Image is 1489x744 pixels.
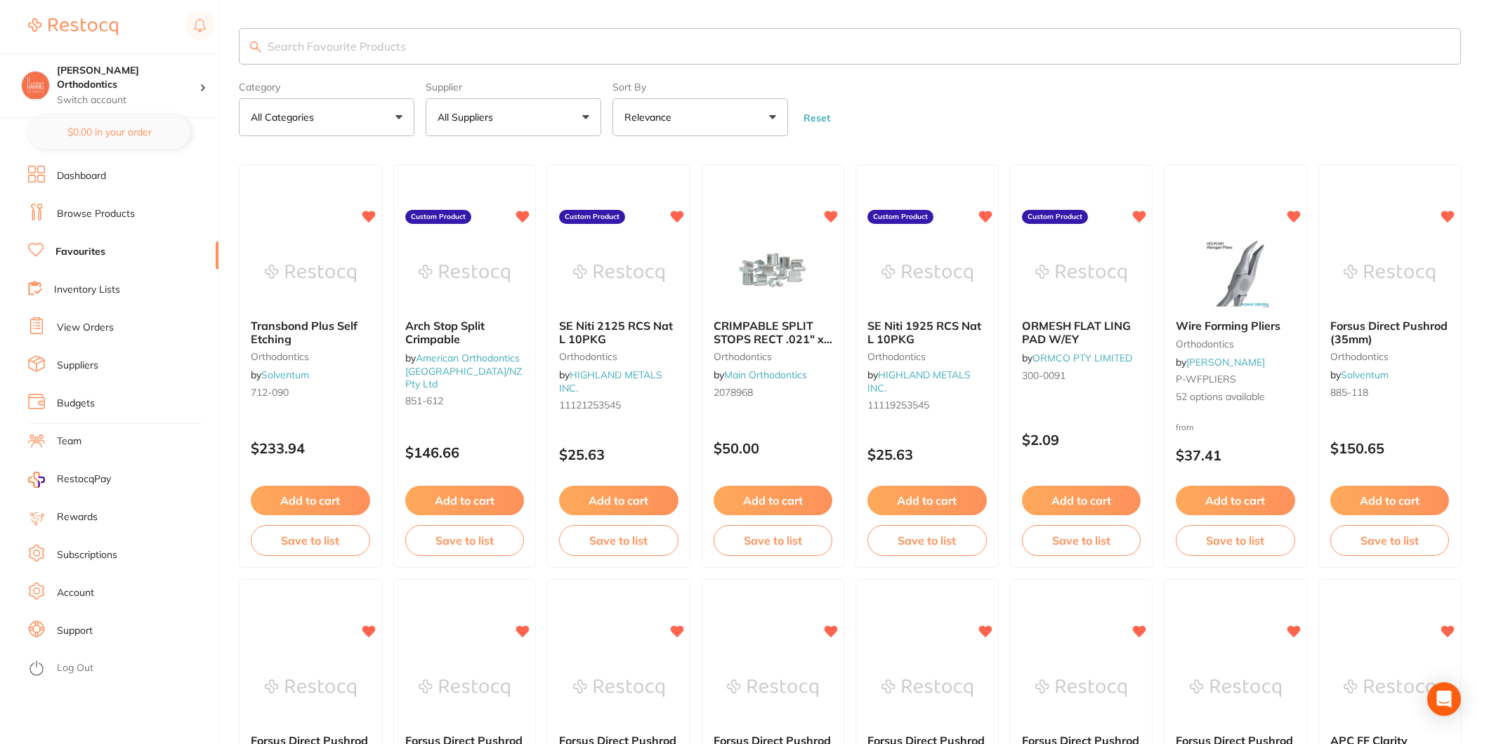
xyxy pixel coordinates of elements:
button: Save to list [251,525,370,556]
img: Forsus Direct Pushrod (35mm) [1344,238,1435,308]
a: Main Orthodontics [724,368,807,381]
span: 11121253545 [559,399,621,411]
small: orthodontics [559,351,678,362]
p: $146.66 [405,444,525,460]
button: Add to cart [251,486,370,515]
img: Forsus Direct Pushrod (25mm) [1035,653,1127,723]
button: All Suppliers [426,98,601,136]
a: Rewards [57,510,98,524]
a: HIGHLAND METALS INC. [867,368,971,394]
p: $50.00 [714,440,833,456]
img: CRIMPABLE SPLIT STOPS RECT .021" x .025" - 4043-010 [727,238,818,308]
a: Browse Products [57,207,135,221]
button: Log Out [28,658,214,680]
a: ORMCO PTY LIMITED [1032,352,1132,364]
span: ORMESH FLAT LING PAD W/EY [1022,319,1131,345]
img: Forsus Direct Pushrod (25mm) [1190,653,1281,723]
b: ⁠Arch Stop Split Crimpable [405,319,525,345]
span: 885-118 [1330,386,1368,399]
p: $233.94 [251,440,370,456]
button: Add to cart [559,486,678,515]
b: ORMESH FLAT LING PAD W/EY [1022,319,1141,345]
button: Relevance [612,98,788,136]
button: Add to cart [1330,486,1450,515]
b: SE Niti 2125 RCS Nat L 10PKG [559,319,678,345]
label: Custom Product [1022,210,1088,224]
b: SE Niti 1925 RCS Nat L 10PKG [867,319,987,345]
img: Forsus Direct Pushrod (29mm) [727,653,818,723]
span: by [1176,356,1265,368]
span: by [867,368,971,394]
div: Open Intercom Messenger [1427,682,1461,716]
label: Sort By [612,81,788,93]
button: Save to list [559,525,678,556]
a: Team [57,434,81,449]
span: RestocqPay [57,472,111,486]
img: Forsus Direct Pushrod (35mm) [265,653,356,723]
b: Forsus Direct Pushrod (35mm) [1330,319,1450,345]
img: Forsus Direct Pushrod (32mm) [419,653,510,723]
button: Add to cart [867,486,987,515]
a: Subscriptions [57,548,117,562]
span: from [1176,422,1194,432]
button: All Categories [239,98,414,136]
span: by [405,352,522,390]
span: 52 options available [1176,390,1295,404]
small: orthodontics [867,351,987,362]
button: Reset [799,112,834,124]
span: by [559,368,662,394]
img: Restocq Logo [28,18,118,35]
small: orthodontics [1330,351,1450,362]
button: $0.00 in your order [28,115,190,149]
span: 300-0091 [1022,369,1065,382]
p: $2.09 [1022,432,1141,448]
label: Custom Product [559,210,625,224]
span: SE Niti 2125 RCS Nat L 10PKG [559,319,673,345]
a: Budgets [57,397,95,411]
button: Save to list [867,525,987,556]
p: Relevance [624,110,677,124]
p: Switch account [57,93,199,107]
p: $37.41 [1176,447,1295,463]
span: 851-612 [405,394,443,407]
label: Category [239,81,414,93]
a: Solventum [261,368,309,381]
button: Save to list [1176,525,1295,556]
h4: Harris Orthodontics [57,64,199,91]
p: All Categories [251,110,320,124]
small: orthodontics [714,351,833,362]
img: Forsus Direct Pushrod (29mm) [881,653,973,723]
button: Add to cart [714,486,833,515]
a: Log Out [57,661,93,675]
button: Save to list [1330,525,1450,556]
img: Transbond Plus Self Etching [265,238,356,308]
span: ⁠Arch Stop Split Crimpable [405,319,485,345]
img: ⁠Arch Stop Split Crimpable [419,238,510,308]
span: by [251,368,309,381]
a: Dashboard [57,169,106,183]
span: SE Niti 1925 RCS Nat L 10PKG [867,319,981,345]
span: 2078968 [714,386,753,399]
button: Save to list [714,525,833,556]
b: Transbond Plus Self Etching [251,319,370,345]
a: [PERSON_NAME] [1186,356,1265,368]
span: 11119253545 [867,399,929,411]
p: $150.65 [1330,440,1450,456]
p: $25.63 [867,446,987,463]
span: Forsus Direct Pushrod (35mm) [1330,319,1448,345]
img: Wire Forming Pliers [1190,238,1281,308]
a: Favourites [55,245,105,259]
b: Wire Forming Pliers [1176,319,1295,332]
img: Harris Orthodontics [22,72,49,99]
p: All Suppliers [438,110,499,124]
img: SE Niti 2125 RCS Nat L 10PKG [573,238,664,308]
button: Save to list [1022,525,1141,556]
span: by [1022,352,1132,364]
button: Add to cart [405,486,525,515]
span: by [1330,368,1389,381]
label: Custom Product [405,210,471,224]
a: RestocqPay [28,472,111,488]
img: APC FF Clarity ADVANCED MBT [1344,653,1435,723]
span: Transbond Plus Self Etching [251,319,358,345]
a: Restocq Logo [28,11,118,43]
